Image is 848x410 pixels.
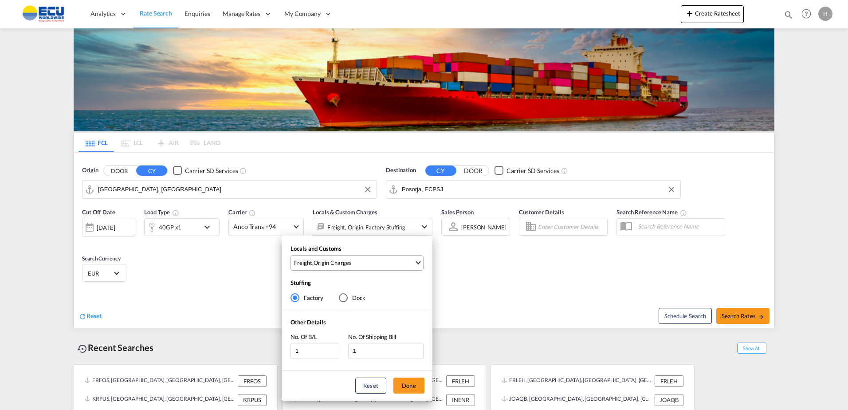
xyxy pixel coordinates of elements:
[355,378,386,394] button: Reset
[393,378,424,394] button: Done
[348,343,424,359] input: No. Of Shipping Bill
[294,259,414,267] span: ,
[291,333,317,340] span: No. Of B/L
[291,293,323,302] md-radio-button: Factory
[291,319,326,326] span: Other Details
[348,333,396,340] span: No. Of Shipping Bill
[339,293,365,302] md-radio-button: Dock
[291,279,311,286] span: Stuffing
[314,259,352,267] div: Origin Charges
[291,245,342,252] span: Locals and Customs
[291,255,424,271] md-select: Select Locals and Customs: Freight, Origin Charges
[291,343,339,359] input: No. Of B/L
[294,259,312,267] div: Freight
